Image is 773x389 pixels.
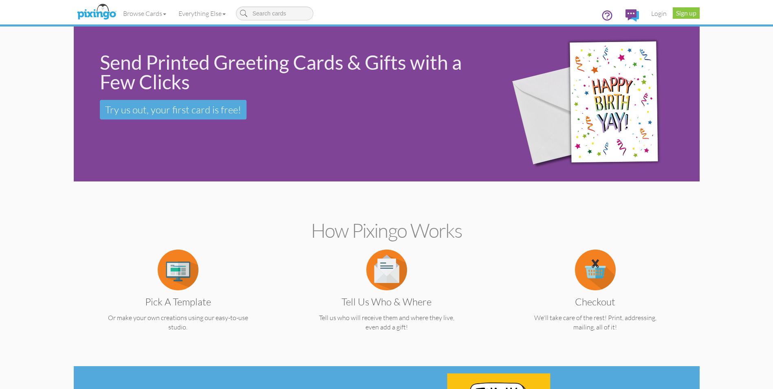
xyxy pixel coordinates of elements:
[96,296,260,307] h3: Pick a Template
[158,250,198,290] img: item.alt
[298,313,475,332] p: Tell us who will receive them and where they live, even add a gift!
[100,53,485,92] div: Send Printed Greeting Cards & Gifts with a Few Clicks
[100,100,247,119] a: Try us out, your first card is free!
[298,265,475,332] a: Tell us Who & Where Tell us who will receive them and where they live, even add a gift!
[172,3,232,24] a: Everything Else
[625,9,639,22] img: comments.svg
[236,7,313,20] input: Search cards
[507,265,684,332] a: Checkout We'll take care of the rest! Print, addressing, mailing, all of it!
[513,296,678,307] h3: Checkout
[90,313,266,332] p: Or make your own creations using our easy-to-use studio.
[105,104,241,116] span: Try us out, your first card is free!
[366,250,407,290] img: item.alt
[90,265,266,332] a: Pick a Template Or make your own creations using our easy-to-use studio.
[117,3,172,24] a: Browse Cards
[575,250,616,290] img: item.alt
[673,7,700,19] a: Sign up
[304,296,469,307] h3: Tell us Who & Where
[507,313,684,332] p: We'll take care of the rest! Print, addressing, mailing, all of it!
[75,2,118,22] img: pixingo logo
[498,15,694,193] img: 942c5090-71ba-4bfc-9a92-ca782dcda692.png
[773,389,773,389] iframe: Chat
[88,220,685,241] h2: How Pixingo works
[645,3,673,24] a: Login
